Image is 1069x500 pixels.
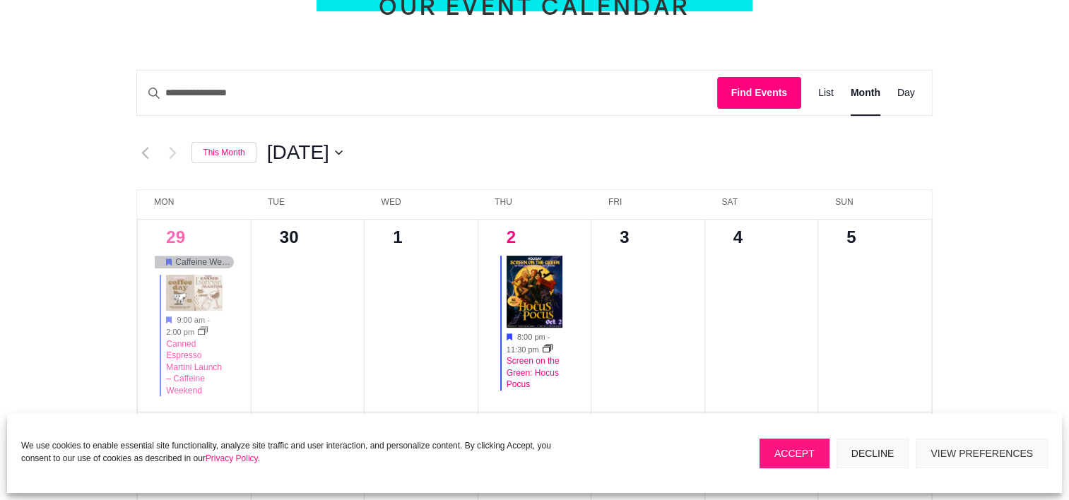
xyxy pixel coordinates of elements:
span: - [207,316,210,324]
span: - [548,333,550,341]
span: [DATE] [267,138,329,167]
time: 9:00 am [177,316,205,324]
a: Event series: Caffeine Weekend [198,328,208,336]
time: 3 [620,227,629,246]
button: View preferences [916,439,1048,468]
a: Screen on the Green: Hocus Pocus [507,356,560,390]
time: 1 [393,227,402,246]
a: Display Events in List View [818,71,834,115]
a: Display Events in Month View [851,71,880,115]
a: Display Events in Day View [897,71,915,115]
img: Untitled design [166,275,222,311]
button: Find Events [717,77,801,109]
button: [DATE] [267,138,343,167]
span: List [818,85,834,101]
button: Decline [837,439,909,468]
a: This Month [191,142,256,164]
a: 2nd October [507,227,516,246]
span: Month [851,85,880,101]
button: Next month [164,144,181,161]
time: 2:00 pm [166,328,194,336]
img: Hocus Pocus [507,256,562,328]
time: 8:00 pm [517,333,545,341]
p: We use cookies to enable essential site functionality, analyze site traffic and user interaction,... [21,439,564,465]
time: 5 [846,227,856,246]
a: Previous month [136,144,153,161]
span: Day [897,85,915,101]
a: Event series: Screen on the Green [543,345,553,354]
a: Canned Espresso Martini Launch – Caffeine Weekend [166,339,222,396]
a: Privacy Policy [206,453,258,463]
a: 29th September [166,227,185,246]
time: 30 [280,227,299,246]
button: Accept [760,439,829,468]
time: 11:30 pm [507,345,539,354]
input: Enter Keyword. Search for events by Keyword. [137,71,716,115]
time: 4 [733,227,743,246]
